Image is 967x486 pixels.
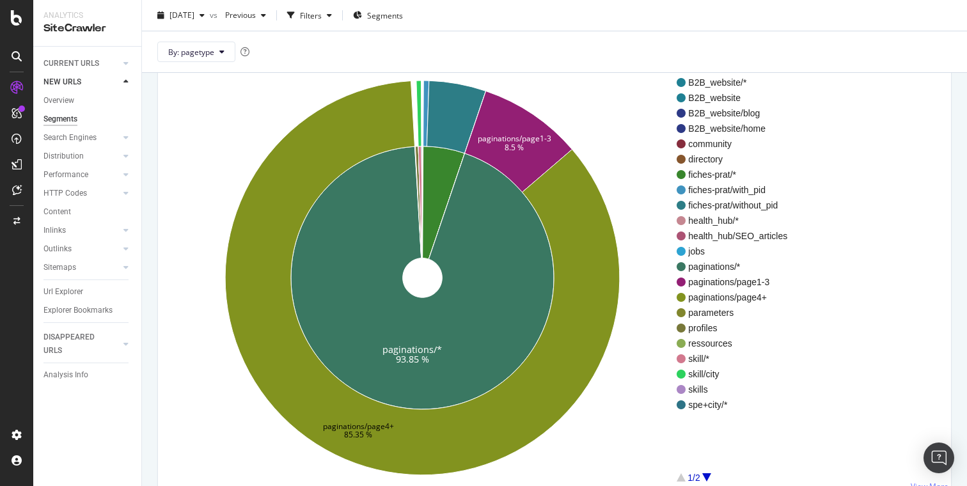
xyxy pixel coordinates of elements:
div: SiteCrawler [43,21,131,36]
button: By: pagetype [157,42,235,62]
a: HTTP Codes [43,187,120,200]
span: jobs [688,245,787,258]
button: Segments [348,5,408,26]
a: NEW URLS [43,75,120,89]
span: parameters [688,306,787,319]
span: skill/city [688,368,787,380]
span: B2B_website [688,91,787,104]
span: skill/* [688,352,787,365]
span: vs [210,10,220,20]
span: spe+city/* [688,398,787,411]
a: Performance [43,168,120,182]
a: DISAPPEARED URLS [43,331,120,357]
a: Content [43,205,132,219]
span: B2B_website/blog [688,107,787,120]
div: 1/2 [688,471,700,484]
span: ressources [688,337,787,350]
a: Sitemaps [43,261,120,274]
button: [DATE] [152,5,210,26]
div: Analysis Info [43,368,88,382]
a: Overview [43,94,132,107]
div: Inlinks [43,224,66,237]
div: Analytics [43,10,131,21]
span: fiches-prat/without_pid [688,199,787,212]
span: health_hub/SEO_articles [688,230,787,242]
span: paginations/* [688,260,787,273]
span: Previous [220,10,256,20]
span: skills [688,383,787,396]
text: paginations/page4+ [323,421,394,432]
div: Filters [300,10,322,20]
div: Segments [43,113,77,126]
span: health_hub/* [688,214,787,227]
div: Sitemaps [43,261,76,274]
div: Content [43,205,71,219]
span: 2025 Aug. 29th [169,10,194,20]
div: Distribution [43,150,84,163]
a: Search Engines [43,131,120,145]
button: Previous [220,5,271,26]
a: Analysis Info [43,368,132,382]
div: Explorer Bookmarks [43,304,113,317]
a: Explorer Bookmarks [43,304,132,317]
a: Outlinks [43,242,120,256]
div: Url Explorer [43,285,83,299]
text: 85.35 % [344,429,372,440]
div: Performance [43,168,88,182]
span: By: pagetype [168,46,214,57]
span: fiches-prat/* [688,168,787,181]
div: HTTP Codes [43,187,87,200]
a: Url Explorer [43,285,132,299]
text: paginations/* [382,343,442,355]
div: Search Engines [43,131,97,145]
span: Segments [367,10,403,20]
text: 8.5 % [505,141,524,152]
span: paginations/page4+ [688,291,787,304]
span: profiles [688,322,787,334]
a: Segments [43,113,132,126]
text: paginations/page1-3 [478,133,551,144]
div: CURRENT URLS [43,57,99,70]
div: DISAPPEARED URLS [43,331,108,357]
span: paginations/page1-3 [688,276,787,288]
div: NEW URLS [43,75,81,89]
button: Filters [282,5,337,26]
a: Inlinks [43,224,120,237]
span: directory [688,153,787,166]
div: Overview [43,94,74,107]
span: fiches-prat/with_pid [688,184,787,196]
a: Distribution [43,150,120,163]
a: CURRENT URLS [43,57,120,70]
span: B2B_website/* [688,76,787,89]
span: B2B_website/home [688,122,787,135]
span: community [688,137,787,150]
div: Open Intercom Messenger [924,443,954,473]
text: 93.85 % [396,353,429,365]
div: Outlinks [43,242,72,256]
